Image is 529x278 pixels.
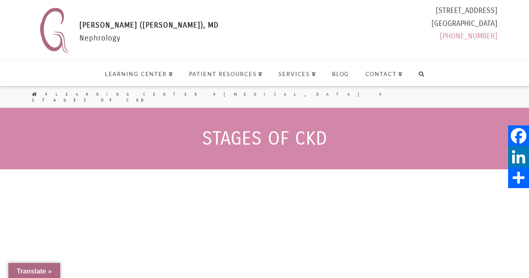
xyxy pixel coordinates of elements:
span: Blog [332,71,350,77]
a: Learning Center [56,92,205,97]
span: Contact [365,71,403,77]
span: Translate » [17,268,52,275]
div: Nephrology [79,19,219,56]
a: Services [270,61,324,86]
span: [PERSON_NAME] ([PERSON_NAME]), MD [79,20,219,30]
a: [MEDICAL_DATA] [224,92,371,97]
a: Contact [357,61,411,86]
a: [PHONE_NUMBER] [440,31,497,41]
span: Patient Resources [189,71,263,77]
div: [STREET_ADDRESS] [GEOGRAPHIC_DATA] [432,4,497,46]
a: Learning Center [97,61,181,86]
img: Nephrology [36,4,73,56]
a: Blog [324,61,357,86]
a: LinkedIn [508,146,529,167]
span: Learning Center [105,71,173,77]
span: Services [279,71,316,77]
a: Facebook [508,125,529,146]
a: Patient Resources [181,61,271,86]
a: Stages of CKD [32,97,151,103]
